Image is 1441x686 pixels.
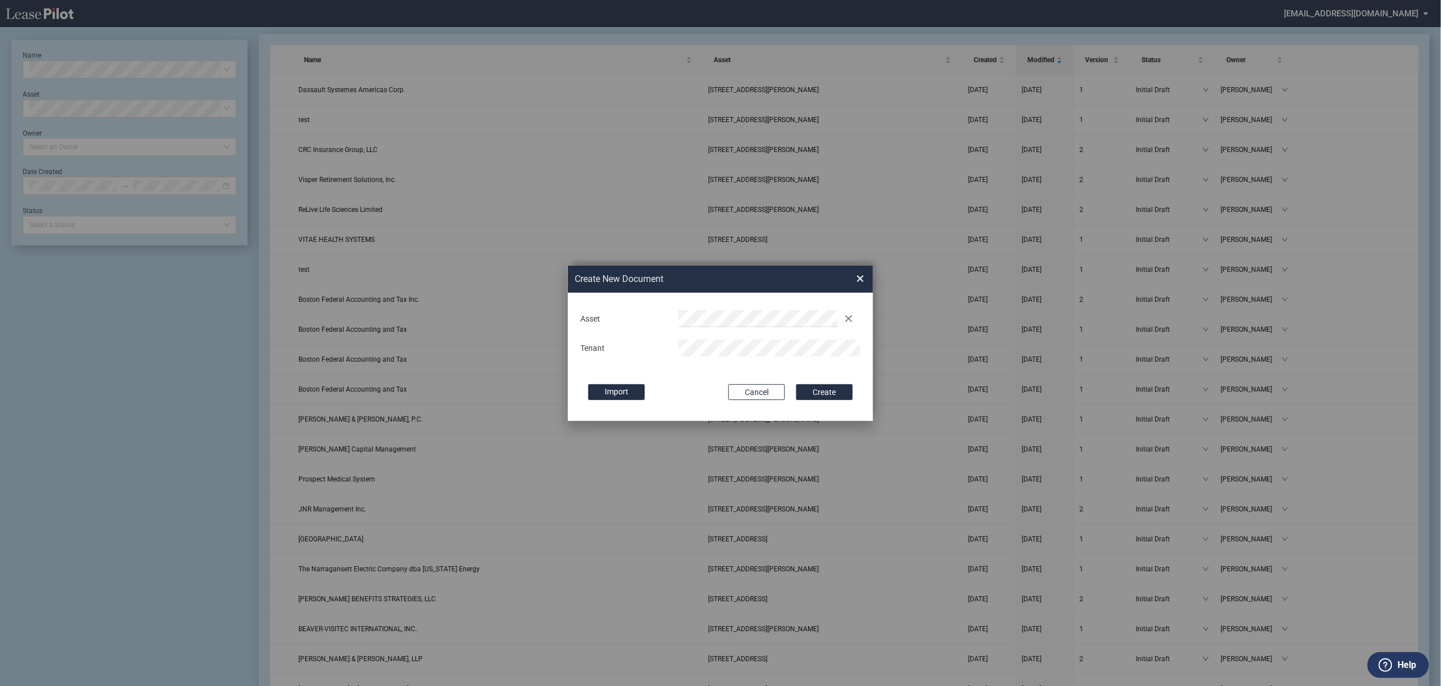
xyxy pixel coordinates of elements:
h2: Create New Document [575,273,815,285]
md-dialog: Create New ... [568,266,873,422]
button: Create [796,384,853,400]
button: Cancel [728,384,785,400]
label: Import [588,384,645,400]
div: Asset [574,314,671,325]
div: Tenant [574,343,671,354]
span: × [856,270,864,288]
label: Help [1397,658,1416,672]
